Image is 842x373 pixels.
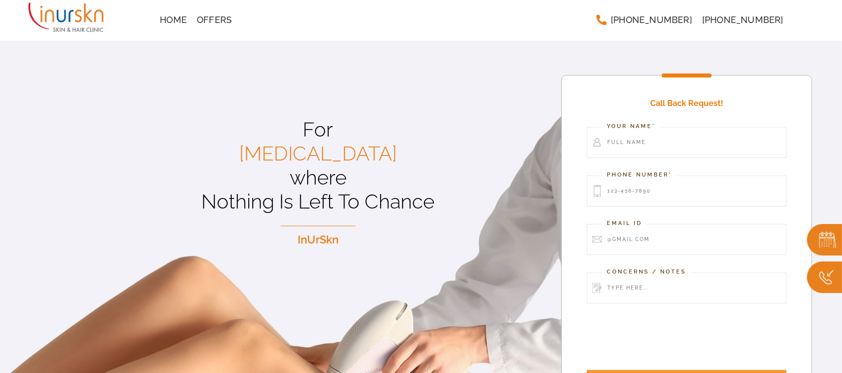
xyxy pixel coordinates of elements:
span: [MEDICAL_DATA] [239,141,397,165]
a: Home [155,10,192,30]
img: book.png [807,224,842,255]
label: Your Name* [602,122,661,131]
h4: Call Back Request! [587,90,787,116]
span: [PHONE_NUMBER] [702,15,784,24]
input: @gmail.com [587,224,787,255]
span: [PHONE_NUMBER] [611,15,692,24]
a: Offers [192,10,237,30]
a: [PHONE_NUMBER] [697,10,789,30]
span: Offers [197,15,232,24]
p: For where Nothing Is Left To Chance [75,117,561,213]
a: [PHONE_NUMBER] [591,10,697,30]
img: Callc.png [807,261,842,293]
input: Type here... [587,272,787,303]
p: InUrSkn [75,231,561,248]
label: Concerns / Notes [602,267,691,276]
label: Phone Number* [602,170,677,179]
iframe: reCAPTCHA [587,321,739,360]
span: Home [160,15,187,24]
input: 123-456-7890 [587,175,787,206]
label: Email Id [602,219,647,228]
input: Full Name [587,127,787,158]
